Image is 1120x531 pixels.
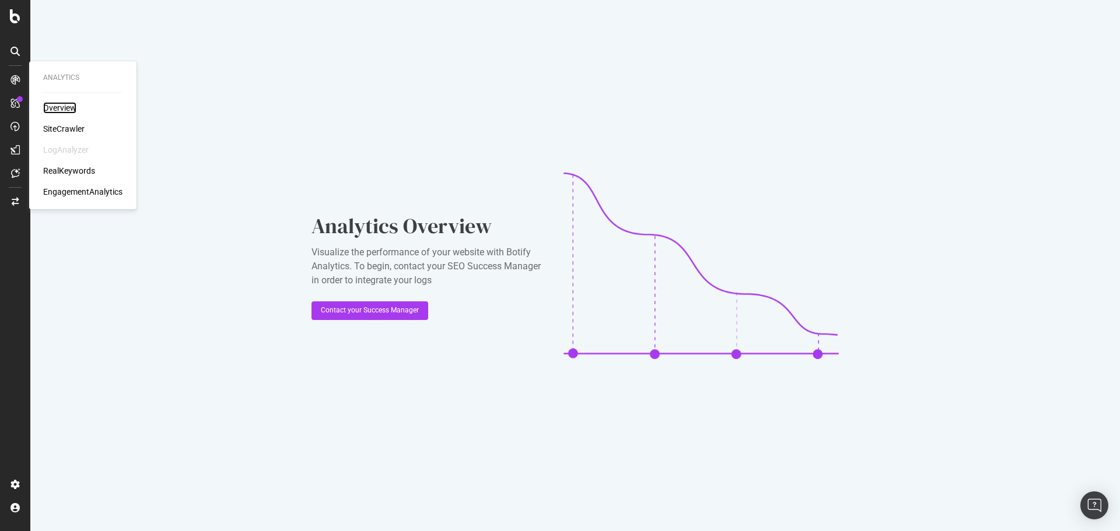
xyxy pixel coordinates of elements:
[311,301,428,320] button: Contact your Success Manager
[311,212,545,241] div: Analytics Overview
[43,123,85,135] a: SiteCrawler
[43,73,123,83] div: Analytics
[321,305,419,315] div: Contact your Success Manager
[43,186,123,198] a: EngagementAnalytics
[563,173,839,359] img: CaL_T18e.png
[43,165,95,177] a: RealKeywords
[43,144,89,156] div: LogAnalyzer
[43,102,76,114] a: Overview
[1080,491,1108,519] div: Open Intercom Messenger
[311,245,545,287] div: Visualize the performance of your website with Botify Analytics. To begin, contact your SEO Succe...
